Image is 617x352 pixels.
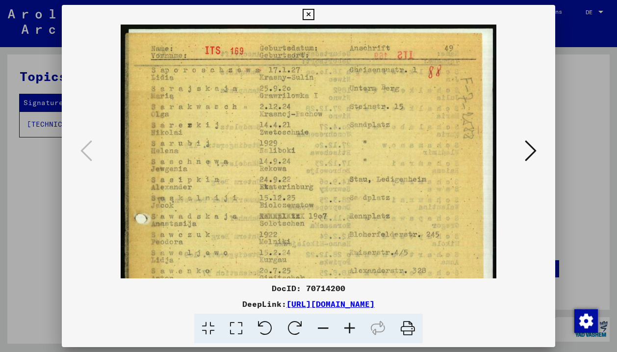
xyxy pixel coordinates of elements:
img: Zustimmung ändern [574,309,598,333]
div: DeepLink: [62,298,555,310]
div: Zustimmung ändern [574,309,597,332]
a: [URL][DOMAIN_NAME] [286,299,375,309]
div: DocID: 70714200 [62,282,555,294]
